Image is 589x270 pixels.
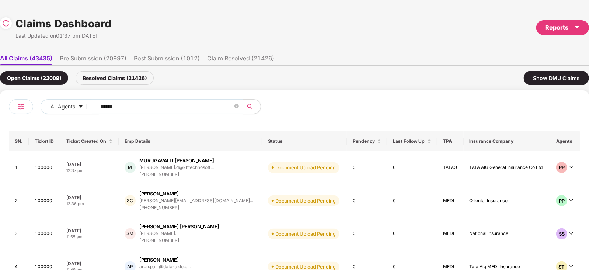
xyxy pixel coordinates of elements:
div: [PERSON_NAME]... [139,231,178,236]
div: Document Upload Pending [275,164,336,171]
td: 100000 [29,151,60,184]
span: caret-down [574,24,580,30]
th: Ticket Created On [60,131,119,151]
span: down [569,231,574,236]
th: Insurance Company [464,131,551,151]
th: Agents [550,131,580,151]
div: M [125,162,136,173]
h1: Claims Dashboard [15,15,112,32]
span: down [569,165,574,169]
div: Document Upload Pending [275,230,336,238]
div: PP [556,162,567,173]
th: Last Follow Up [387,131,437,151]
td: 0 [387,217,437,250]
td: 0 [347,184,387,218]
span: Pendency [353,138,376,144]
span: Last Follow Up [393,138,426,144]
td: MEDI [437,184,463,218]
span: Ticket Created On [66,138,107,144]
div: [PHONE_NUMBER] [139,171,219,178]
div: 12:36 pm [66,201,113,207]
div: [PHONE_NUMBER] [139,237,224,244]
td: 100000 [29,184,60,218]
img: svg+xml;base64,PHN2ZyBpZD0iUmVsb2FkLTMyeDMyIiB4bWxucz0iaHR0cDovL3d3dy53My5vcmcvMjAwMC9zdmciIHdpZH... [2,20,10,27]
th: SN. [9,131,29,151]
td: 0 [387,151,437,184]
div: SC [125,195,136,206]
td: Oriental Insurance [464,184,551,218]
td: TATAG [437,151,463,184]
td: 100000 [29,217,60,250]
div: 12:37 pm [66,167,113,174]
div: arun.patil@data-axle.c... [139,264,191,269]
div: Reports [545,23,580,32]
li: Pre Submission (20997) [60,55,126,65]
th: TPA [437,131,463,151]
li: Claim Resolved (21426) [207,55,274,65]
td: 1 [9,151,29,184]
span: search [243,104,257,110]
span: caret-down [78,104,83,110]
button: All Agentscaret-down [41,99,99,114]
div: Show DMU Claims [524,71,589,85]
span: down [569,264,574,269]
td: 0 [387,184,437,218]
span: close-circle [234,103,239,110]
div: [DATE] [66,260,113,267]
span: close-circle [234,104,239,108]
div: [PERSON_NAME] [139,190,179,197]
div: 11:55 am [66,234,113,240]
th: Pendency [347,131,387,151]
th: Emp Details [119,131,262,151]
div: [PERSON_NAME] [139,256,179,263]
button: search [243,99,261,114]
div: PP [556,195,567,206]
div: MURUGAVALLI [PERSON_NAME]... [139,157,219,164]
div: Resolved Claims (21426) [76,71,154,85]
td: National insurance [464,217,551,250]
li: Post Submission (1012) [134,55,200,65]
td: 3 [9,217,29,250]
span: down [569,198,574,202]
td: MEDI [437,217,463,250]
div: [PERSON_NAME].d@kbtechnosoft... [139,165,214,170]
img: svg+xml;base64,PHN2ZyB4bWxucz0iaHR0cDovL3d3dy53My5vcmcvMjAwMC9zdmciIHdpZHRoPSIyNCIgaGVpZ2h0PSIyNC... [17,102,25,111]
div: [PHONE_NUMBER] [139,204,253,211]
div: [PERSON_NAME] [PERSON_NAME]... [139,223,224,230]
td: 0 [347,217,387,250]
div: [PERSON_NAME][EMAIL_ADDRESS][DOMAIN_NAME]... [139,198,253,203]
div: Document Upload Pending [275,197,336,204]
th: Ticket ID [29,131,60,151]
div: [DATE] [66,194,113,201]
td: 2 [9,184,29,218]
div: SS [556,228,567,239]
div: [DATE] [66,228,113,234]
div: SM [125,228,136,239]
span: All Agents [50,103,75,111]
td: TATA AIG General Insurance Co Ltd [464,151,551,184]
td: 0 [347,151,387,184]
th: Status [262,131,347,151]
div: [DATE] [66,161,113,167]
div: Last Updated on 01:37 pm[DATE] [15,32,112,40]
